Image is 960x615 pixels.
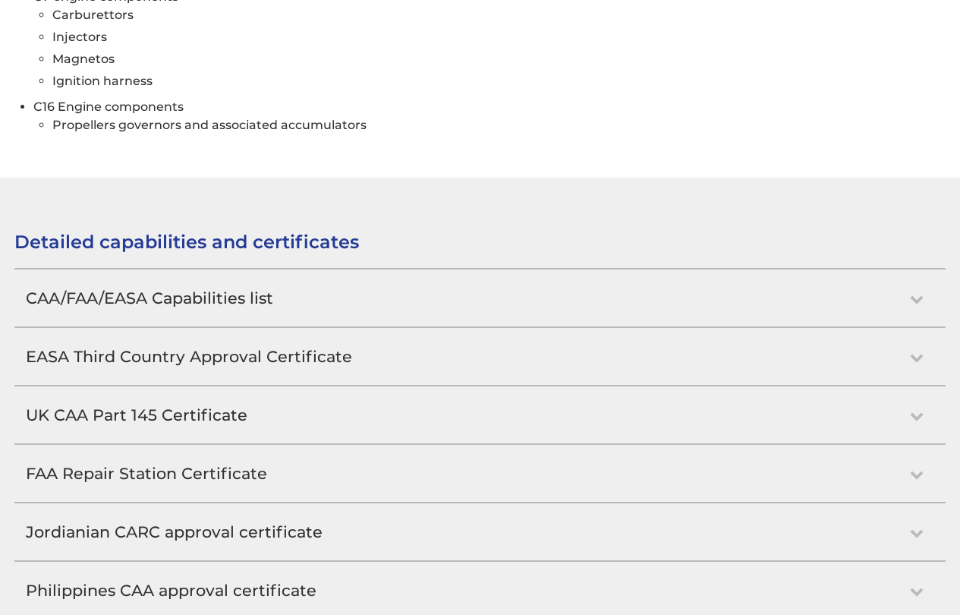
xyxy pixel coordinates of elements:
h2: CAA/FAA/EASA Capabilities list [14,270,946,326]
li: Magnetos [52,48,946,70]
li: Ignition harness [52,70,946,92]
h2: EASA Third Country Approval Certificate [14,328,946,385]
h2: FAA Repair Station Certificate [14,445,946,502]
h2: Jordianian CARC approval certificate [14,503,946,560]
li: C16 Engine components [33,96,946,140]
li: Carburettors [52,4,946,26]
h2: UK CAA Part 145 Certificate [14,386,946,443]
li: Propellers governors and associated accumulators [52,114,946,136]
li: Injectors [52,26,946,48]
span: Detailed capabilities and certificates [14,231,359,253]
